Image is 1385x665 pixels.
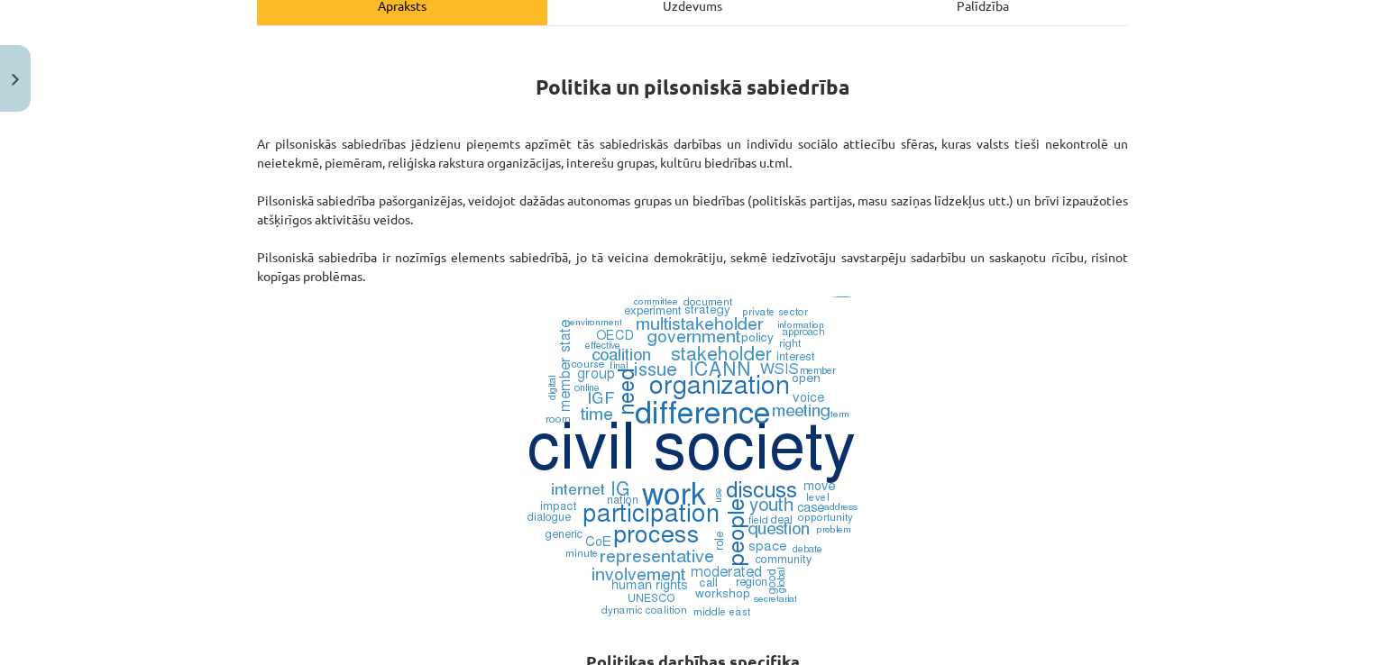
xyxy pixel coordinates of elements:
p: Ar pilsoniskās sabiedrības jēdzienu pieņemts apzīmēt tās sabiedriskās darbības un indivīdu sociāl... [257,134,1128,286]
strong: Politika un pilsoniskā sabiedrība [536,74,849,100]
img: icon-close-lesson-0947bae3869378f0d4975bcd49f059093ad1ed9edebbc8119c70593378902aed.svg [12,74,19,86]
